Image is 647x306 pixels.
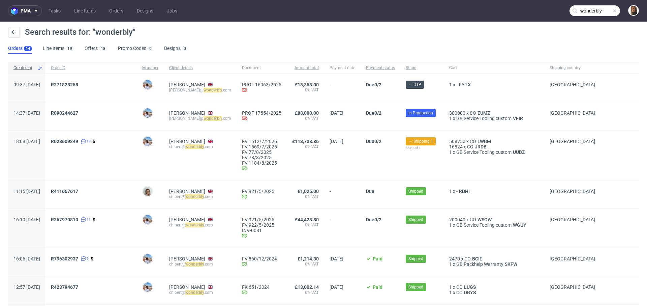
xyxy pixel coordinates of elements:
a: LWBM [476,139,492,144]
a: UUBZ [512,149,526,155]
span: Shipped [408,188,423,194]
span: 1 [449,222,452,228]
span: 16:06 [DATE] [13,256,40,261]
a: JRDB [473,144,488,149]
span: 0/2 [374,110,381,116]
span: Order ID [51,65,131,71]
a: Designs [133,5,157,16]
a: R423794677 [51,284,80,290]
a: R796302937 [51,256,80,261]
button: pma [8,5,42,16]
span: 09:37 [DATE] [13,82,40,87]
span: Due [366,139,374,144]
mark: wonderbly [185,290,204,295]
span: Shipped [408,217,423,223]
span: Payment date [330,65,355,71]
a: [PERSON_NAME] [169,139,205,144]
span: 18 [87,139,91,144]
a: PROF 17554/2025 [242,110,281,116]
span: 1 [449,261,452,267]
span: 0% VAT [292,290,319,295]
mark: wonderbly [204,88,222,92]
span: 1 [449,116,452,121]
span: FYTX [458,82,472,87]
span: £1,214.30 [298,256,319,261]
mark: wonderbly [185,144,204,149]
span: 12:57 [DATE] [13,284,40,290]
a: 6 [80,256,89,261]
span: 0/2 [374,82,381,87]
a: Offers18 [85,43,107,54]
img: Angelina Marć [629,6,638,15]
a: R267970810 [51,217,80,222]
span: Shipped [408,284,423,290]
span: 380000 [449,110,465,116]
span: Due [366,217,374,222]
span: CO [456,290,463,295]
span: 2470 [449,256,460,261]
span: £13,002.14 [295,284,319,290]
span: [DATE] [330,256,343,261]
div: x [449,261,539,267]
a: RDHI [458,189,471,194]
span: - [330,82,355,94]
span: R028609249 [51,139,78,144]
span: R271828258 [51,82,78,87]
span: EUMZ [476,110,491,116]
a: Designs0 [164,43,188,54]
div: chloert@ .com [169,261,231,267]
span: Due [366,82,374,87]
a: Jobs [163,5,181,16]
a: Line Items19 [43,43,74,54]
a: WSOW [476,217,493,222]
span: 1 [449,189,452,194]
span: 0% VAT [292,144,319,149]
span: 1 [449,82,452,87]
span: [GEOGRAPHIC_DATA] [550,217,595,222]
a: FK 651/2024 [242,284,281,290]
span: [GEOGRAPHIC_DATA] [550,139,595,144]
div: [PERSON_NAME]@ .com [169,116,231,121]
img: Marta Kozłowska [143,137,152,146]
a: 18 [80,139,91,144]
a: Line Items [70,5,100,16]
span: 508750 [449,139,465,144]
a: R090244627 [51,110,80,116]
span: 0/2 [374,217,381,222]
div: x [449,217,539,222]
a: R271828258 [51,82,80,87]
span: Paid [373,284,382,290]
a: LUGS [463,284,477,290]
div: x [449,149,539,155]
span: GB Service Tooling custom [456,222,512,228]
span: 0% VAT [292,116,319,121]
div: x [449,222,539,228]
a: FV 922/5/2025 [242,222,281,228]
span: - [456,82,458,87]
span: [DATE] [330,139,343,144]
span: [DATE] [330,284,343,290]
a: Orders [105,5,127,16]
a: Tasks [44,5,65,16]
a: FV 1569/7/2025 [242,144,281,149]
span: £1,025.00 [298,189,319,194]
span: CO [470,217,476,222]
a: [PERSON_NAME] [169,217,205,222]
span: 14:37 [DATE] [13,110,40,116]
span: Due [366,189,374,194]
a: [PERSON_NAME] [169,82,205,87]
span: CO [470,110,476,116]
span: R423794677 [51,284,78,290]
span: Client details [169,65,231,71]
span: Amount total [292,65,319,71]
span: 16824 [449,144,463,149]
span: → Shipping 1 [408,138,433,144]
span: 200040 [449,217,465,222]
a: R411667617 [51,189,80,194]
span: Paid [373,256,382,261]
span: Stage [406,65,438,71]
